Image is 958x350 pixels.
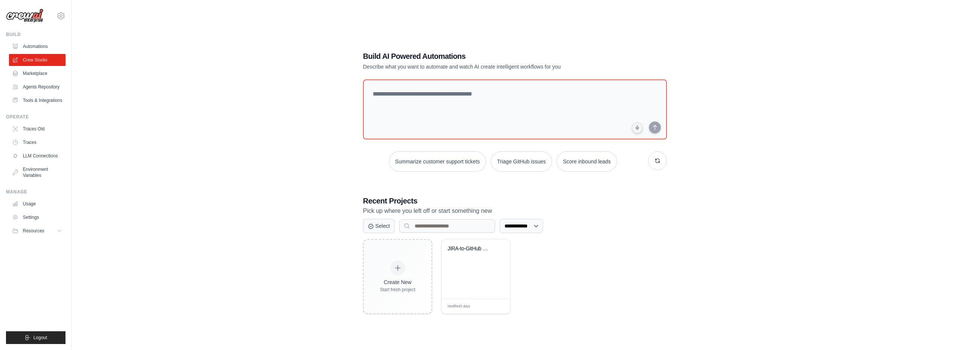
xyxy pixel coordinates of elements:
[9,94,65,106] a: Tools & Integrations
[9,198,65,210] a: Usage
[9,163,65,181] a: Environment Variables
[6,9,43,23] img: Logo
[491,151,552,172] button: Triage GitHub issues
[23,228,44,234] span: Resources
[6,114,65,120] div: Operate
[492,304,499,309] span: Edit
[9,150,65,162] a: LLM Connections
[363,206,667,216] p: Pick up where you left off or start something new
[33,335,47,341] span: Logout
[448,304,470,309] span: Modified 2 days
[6,189,65,195] div: Manage
[363,63,614,70] p: Describe what you want to automate and watch AI create intelligent workflows for you
[9,211,65,223] a: Settings
[363,219,395,233] button: Select
[9,81,65,93] a: Agents Repository
[380,287,415,293] div: Start fresh project
[9,54,65,66] a: Crew Studio
[632,122,643,133] button: Click to speak your automation idea
[448,245,493,252] div: JIRA-to-GitHub Code Automation
[363,51,614,61] h1: Build AI Powered Automations
[6,331,65,344] button: Logout
[389,151,486,172] button: Summarize customer support tickets
[9,136,65,148] a: Traces
[380,278,415,286] div: Create New
[363,196,667,206] h3: Recent Projects
[9,123,65,135] a: Traces Old
[648,151,667,170] button: Get new suggestions
[9,225,65,237] button: Resources
[6,31,65,37] div: Build
[556,151,617,172] button: Score inbound leads
[9,40,65,52] a: Automations
[9,67,65,79] a: Marketplace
